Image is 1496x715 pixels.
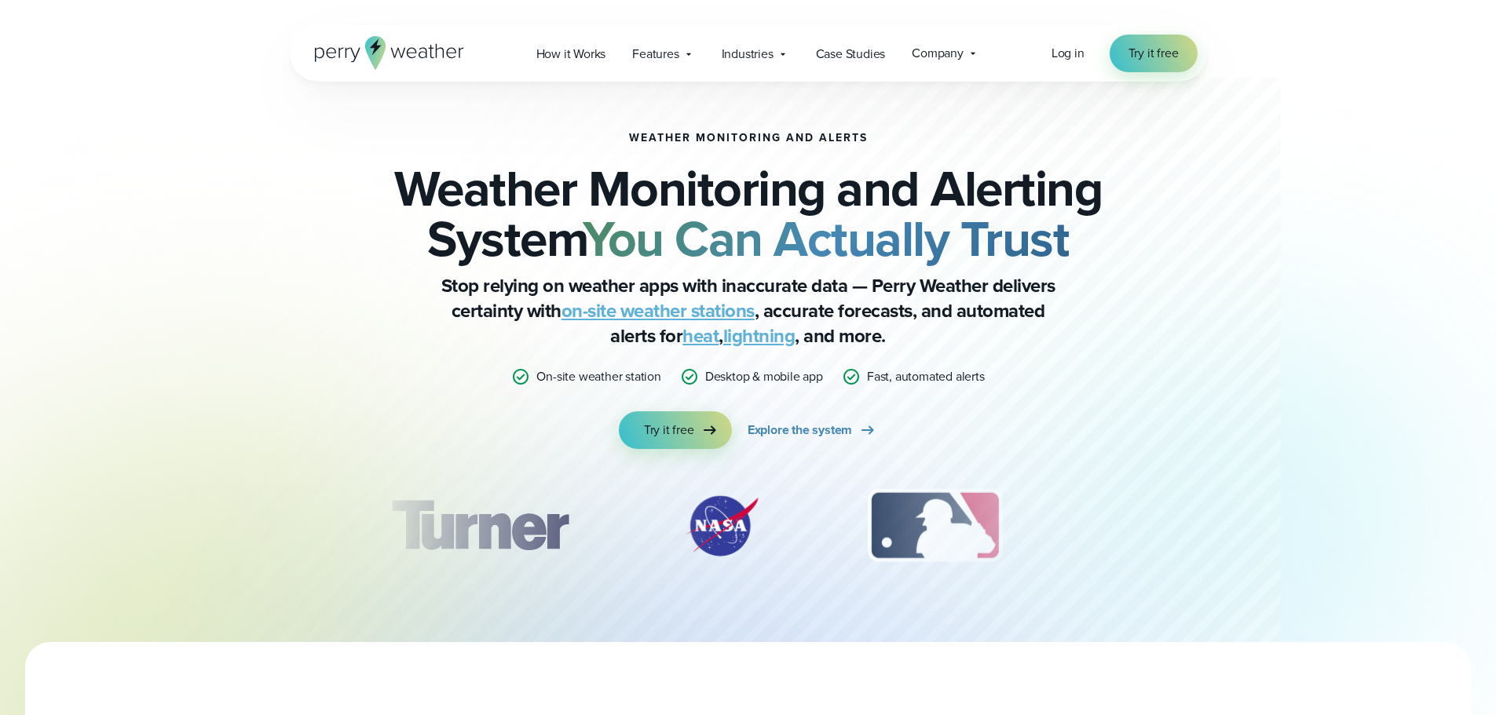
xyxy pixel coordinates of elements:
strong: You Can Actually Trust [583,202,1069,275]
a: Explore the system [748,411,877,449]
span: Features [632,45,679,64]
span: How it Works [536,45,606,64]
div: 3 of 12 [852,487,1018,565]
a: lightning [723,322,796,350]
a: Case Studies [803,38,899,70]
h1: Weather Monitoring and Alerts [629,132,868,144]
div: 2 of 12 [667,487,777,565]
span: Company [912,44,964,63]
img: PGA.svg [1093,487,1219,565]
p: Desktop & mobile app [705,367,823,386]
p: Stop relying on weather apps with inaccurate data — Perry Weather delivers certainty with , accur... [434,273,1063,348]
div: slideshow [368,487,1128,573]
a: heat [682,322,719,350]
a: Try it free [619,411,732,449]
span: Log in [1052,44,1085,62]
a: How it Works [523,38,620,70]
img: MLB.svg [852,487,1018,565]
p: Fast, automated alerts [867,367,985,386]
h2: Weather Monitoring and Alerting System [368,163,1128,264]
span: Industries [722,45,774,64]
a: Log in [1052,44,1085,63]
img: NASA.svg [667,487,777,565]
span: Case Studies [816,45,886,64]
span: Try it free [1128,44,1179,63]
div: 1 of 12 [368,487,591,565]
p: On-site weather station [536,367,660,386]
div: 4 of 12 [1093,487,1219,565]
span: Explore the system [748,421,852,440]
a: on-site weather stations [561,297,755,325]
a: Try it free [1110,35,1198,72]
span: Try it free [644,421,694,440]
img: Turner-Construction_1.svg [368,487,591,565]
